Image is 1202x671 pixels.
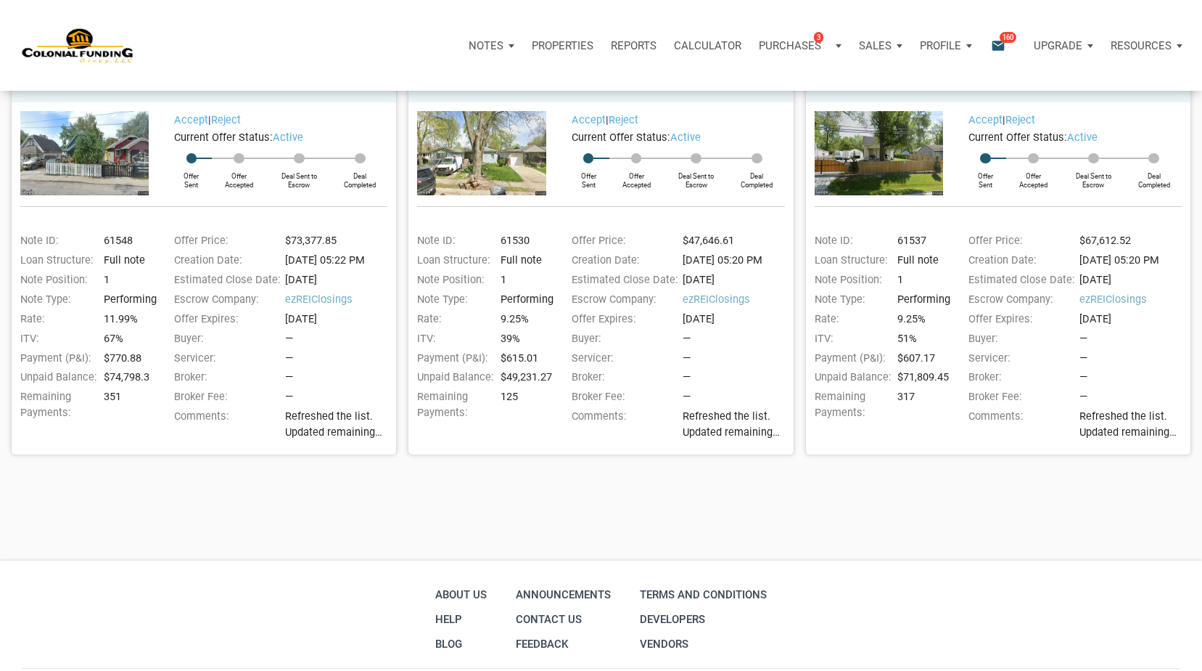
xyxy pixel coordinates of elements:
[1079,292,1189,308] span: ezREIClosings
[636,582,770,607] a: Terms and conditions
[410,389,495,421] div: Remaining Payments:
[665,24,750,68] a: Calculator
[807,370,893,386] div: Unpaid Balance:
[174,113,208,126] a: Accept
[167,389,281,405] div: Broker Fee:
[460,24,523,68] button: Notes
[496,351,553,367] div: $615.01
[670,131,701,144] span: active
[678,312,792,328] div: [DATE]
[285,370,395,386] div: —
[564,331,678,347] div: Buyer:
[636,632,770,656] a: Vendors
[572,131,670,144] span: Current Offer Status:
[968,113,1035,126] span: |
[759,39,821,52] p: Purchases
[1127,163,1182,189] div: Deal Completed
[13,331,99,347] div: ITV:
[636,607,770,632] a: Developers
[410,272,495,288] div: Note Position:
[564,351,678,367] div: Servicer:
[893,233,950,249] div: 61537
[410,312,495,328] div: Rate:
[989,37,1007,54] i: email
[1005,113,1035,126] a: Reject
[512,607,614,632] a: Contact Us
[893,253,950,269] div: Full note
[893,389,950,421] div: 317
[1079,409,1189,441] span: Refreshed the list. Updated remaining payments on a few notes. We have 8 notes available for purc...
[532,39,593,52] p: Properties
[1075,253,1189,269] div: [DATE] 05:20 PM
[602,24,665,68] button: Reports
[961,331,1075,347] div: Buyer:
[212,163,266,189] div: Offer Accepted
[167,312,281,328] div: Offer Expires:
[167,272,281,288] div: Estimated Close Date:
[609,113,638,126] a: Reject
[663,163,729,189] div: Deal Sent to Escrow
[285,351,395,367] div: —
[99,233,156,249] div: 61548
[285,390,293,403] span: —
[410,253,495,269] div: Loan Structure:
[281,233,395,249] div: $73,377.85
[572,113,638,126] span: |
[432,632,490,656] a: Blog
[512,582,614,607] a: Announcements
[20,111,149,195] img: 576834
[961,370,1075,386] div: Broker:
[674,39,741,52] p: Calculator
[807,292,893,308] div: Note Type:
[678,253,792,269] div: [DATE] 05:20 PM
[167,370,281,386] div: Broker:
[678,233,792,249] div: $47,646.61
[1102,24,1191,68] button: Resources
[683,351,792,367] div: —
[1075,312,1189,328] div: [DATE]
[678,272,792,288] div: [DATE]
[174,131,273,144] span: Current Offer Status:
[893,272,950,288] div: 1
[814,31,823,43] span: 3
[285,331,395,347] div: —
[1067,131,1098,144] span: active
[22,27,134,65] img: NoteUnlimited
[99,331,156,347] div: 67%
[961,351,1075,367] div: Servicer:
[496,292,553,308] div: Performing
[332,163,387,189] div: Deal Completed
[965,163,1006,189] div: Offer Sent
[1079,390,1087,403] span: —
[683,370,792,386] div: —
[99,272,156,288] div: 1
[1111,39,1172,52] p: Resources
[893,370,950,386] div: $71,809.45
[807,389,893,421] div: Remaining Payments:
[683,331,792,347] div: —
[410,370,495,386] div: Unpaid Balance:
[850,24,911,68] button: Sales
[683,409,792,441] span: Refreshed the list. Updated remaining payments on a few notes. We have 8 notes available for purc...
[496,331,553,347] div: 39%
[99,292,156,308] div: Performing
[496,389,553,421] div: 125
[920,39,961,52] p: Profile
[968,113,1003,126] a: Accept
[273,131,303,144] span: active
[13,370,99,386] div: Unpaid Balance:
[281,272,395,288] div: [DATE]
[911,24,981,68] a: Profile
[750,24,850,68] button: Purchases3
[99,389,156,421] div: 351
[564,370,678,386] div: Broker:
[1075,272,1189,288] div: [DATE]
[1075,233,1189,249] div: $67,612.52
[496,272,553,288] div: 1
[564,233,678,249] div: Offer Price:
[807,351,893,367] div: Payment (P&I):
[968,131,1067,144] span: Current Offer Status:
[523,24,602,68] a: Properties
